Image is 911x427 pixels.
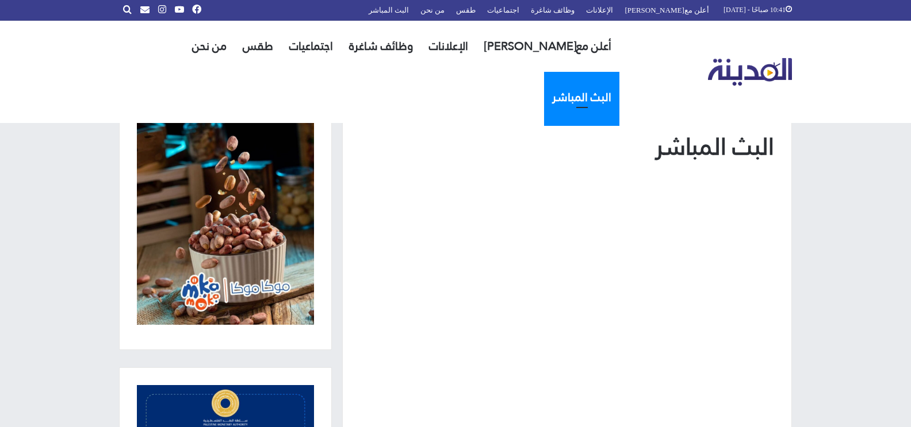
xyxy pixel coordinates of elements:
a: اجتماعيات [281,21,341,72]
a: الإعلانات [421,21,476,72]
a: أعلن مع[PERSON_NAME] [476,21,619,72]
a: من نحن [184,21,235,72]
h1: البث المباشر [360,130,774,163]
img: تلفزيون المدينة [708,58,793,86]
a: طقس [235,21,281,72]
a: وظائف شاغرة [341,21,421,72]
a: البث المباشر [544,72,619,123]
